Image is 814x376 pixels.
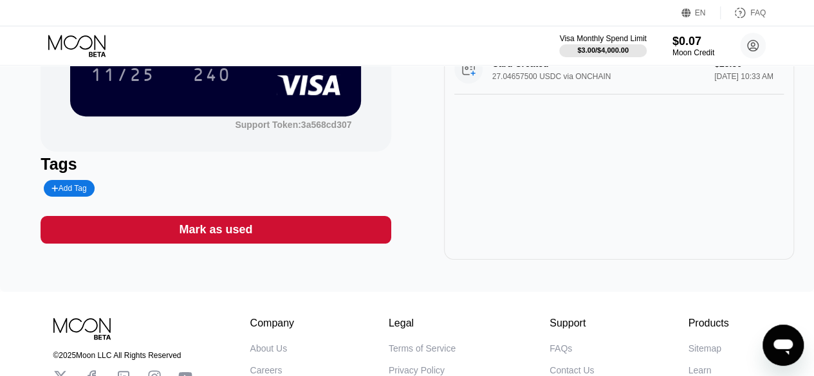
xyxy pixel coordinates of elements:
[559,34,646,43] div: Visa Monthly Spend Limit
[672,35,714,57] div: $0.07Moon Credit
[250,365,282,375] div: Careers
[672,35,714,48] div: $0.07
[235,120,351,130] div: Support Token:3a568cd307
[688,318,728,329] div: Products
[44,180,94,197] div: Add Tag
[750,8,766,17] div: FAQ
[550,365,594,375] div: Contact Us
[41,216,391,244] div: Mark as used
[389,365,445,375] div: Privacy Policy
[53,351,192,360] div: © 2025 Moon LLC All Rights Reserved
[672,48,714,57] div: Moon Credit
[577,46,629,54] div: $3.00 / $4,000.00
[550,318,594,329] div: Support
[91,66,155,87] div: 11/25
[695,8,706,17] div: EN
[763,325,804,366] iframe: Button to launch messaging window
[179,222,252,237] div: Mark as used
[192,66,231,87] div: 240
[41,155,391,174] div: Tags
[389,318,456,329] div: Legal
[81,58,165,91] div: 11/25
[250,318,295,329] div: Company
[721,6,766,19] div: FAQ
[559,34,646,57] div: Visa Monthly Spend Limit$3.00/$4,000.00
[183,58,241,91] div: 240
[250,343,288,354] div: About Us
[389,343,456,354] div: Terms of Service
[550,343,572,354] div: FAQs
[688,365,711,375] div: Learn
[51,184,86,193] div: Add Tag
[688,343,721,354] div: Sitemap
[235,120,351,130] div: Support Token: 3a568cd307
[681,6,721,19] div: EN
